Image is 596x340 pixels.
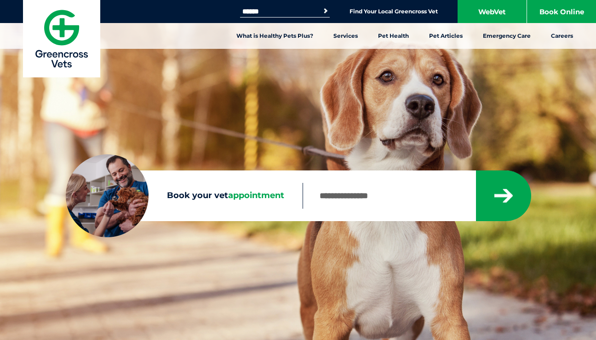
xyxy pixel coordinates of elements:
[228,190,284,200] span: appointment
[321,6,330,16] button: Search
[541,23,583,49] a: Careers
[226,23,323,49] a: What is Healthy Pets Plus?
[350,8,438,15] a: Find Your Local Greencross Vet
[66,189,303,203] label: Book your vet
[473,23,541,49] a: Emergency Care
[368,23,419,49] a: Pet Health
[419,23,473,49] a: Pet Articles
[323,23,368,49] a: Services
